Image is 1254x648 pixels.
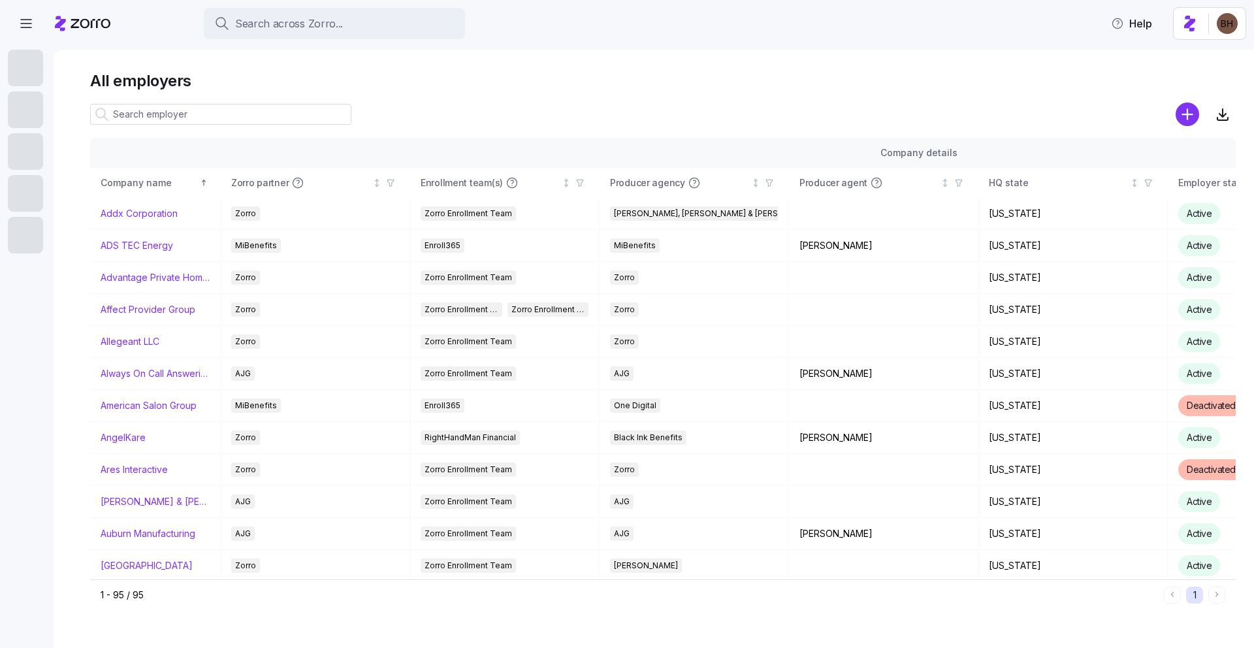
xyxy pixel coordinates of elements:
[1187,400,1236,411] span: Deactivated
[610,176,685,189] span: Producer agency
[101,207,178,220] a: Addx Corporation
[978,198,1168,230] td: [US_STATE]
[101,303,195,316] a: Affect Provider Group
[425,398,460,413] span: Enroll365
[235,494,251,509] span: AJG
[600,168,789,198] th: Producer agencyNot sorted
[235,302,256,317] span: Zorro
[978,294,1168,326] td: [US_STATE]
[425,302,498,317] span: Zorro Enrollment Team
[1217,13,1238,34] img: c3c218ad70e66eeb89914ccc98a2927c
[989,176,1127,190] div: HQ state
[101,463,168,476] a: Ares Interactive
[1187,304,1212,315] span: Active
[425,238,460,253] span: Enroll365
[1187,464,1236,475] span: Deactivated
[235,559,256,573] span: Zorro
[978,326,1168,358] td: [US_STATE]
[101,527,195,540] a: Auburn Manufacturing
[1101,10,1163,37] button: Help
[614,238,656,253] span: MiBenefits
[231,176,289,189] span: Zorro partner
[235,398,277,413] span: MiBenefits
[751,178,760,187] div: Not sorted
[1176,103,1199,126] svg: add icon
[614,559,678,573] span: [PERSON_NAME]
[425,559,512,573] span: Zorro Enrollment Team
[1187,368,1212,379] span: Active
[978,518,1168,550] td: [US_STATE]
[978,454,1168,486] td: [US_STATE]
[1187,432,1212,443] span: Active
[199,178,208,187] div: Sorted ascending
[204,8,465,39] button: Search across Zorro...
[614,494,630,509] span: AJG
[978,390,1168,422] td: [US_STATE]
[235,462,256,477] span: Zorro
[978,262,1168,294] td: [US_STATE]
[1187,528,1212,539] span: Active
[101,335,159,348] a: Allegeant LLC
[221,168,410,198] th: Zorro partnerNot sorted
[235,238,277,253] span: MiBenefits
[789,168,978,198] th: Producer agentNot sorted
[1187,208,1212,219] span: Active
[101,495,210,508] a: [PERSON_NAME] & [PERSON_NAME]'s
[101,589,1159,602] div: 1 - 95 / 95
[614,206,819,221] span: [PERSON_NAME], [PERSON_NAME] & [PERSON_NAME]
[425,494,512,509] span: Zorro Enrollment Team
[90,104,351,125] input: Search employer
[562,178,571,187] div: Not sorted
[90,71,1236,91] h1: All employers
[235,526,251,541] span: AJG
[1164,587,1181,604] button: Previous page
[425,206,512,221] span: Zorro Enrollment Team
[978,230,1168,262] td: [US_STATE]
[1187,560,1212,571] span: Active
[614,334,635,349] span: Zorro
[978,358,1168,390] td: [US_STATE]
[101,431,146,444] a: AngelKare
[978,168,1168,198] th: HQ stateNot sorted
[101,559,193,572] a: [GEOGRAPHIC_DATA]
[1187,496,1212,507] span: Active
[101,399,197,412] a: American Salon Group
[425,430,516,445] span: RightHandMan Financial
[1187,336,1212,347] span: Active
[614,366,630,381] span: AJG
[90,168,221,198] th: Company nameSorted ascending
[235,206,256,221] span: Zorro
[940,178,950,187] div: Not sorted
[425,526,512,541] span: Zorro Enrollment Team
[101,271,210,284] a: Advantage Private Home Care
[789,358,978,390] td: [PERSON_NAME]
[799,176,867,189] span: Producer agent
[614,430,683,445] span: Black Ink Benefits
[101,239,173,252] a: ADS TEC Energy
[511,302,585,317] span: Zorro Enrollment Experts
[410,168,600,198] th: Enrollment team(s)Not sorted
[789,422,978,454] td: [PERSON_NAME]
[614,302,635,317] span: Zorro
[789,230,978,262] td: [PERSON_NAME]
[978,422,1168,454] td: [US_STATE]
[1208,587,1225,604] button: Next page
[235,334,256,349] span: Zorro
[614,398,656,413] span: One Digital
[1130,178,1139,187] div: Not sorted
[235,430,256,445] span: Zorro
[101,367,210,380] a: Always On Call Answering Service
[1187,272,1212,283] span: Active
[978,550,1168,582] td: [US_STATE]
[421,176,503,189] span: Enrollment team(s)
[425,462,512,477] span: Zorro Enrollment Team
[235,16,343,32] span: Search across Zorro...
[1111,16,1152,31] span: Help
[614,270,635,285] span: Zorro
[789,518,978,550] td: [PERSON_NAME]
[1187,240,1212,251] span: Active
[978,486,1168,518] td: [US_STATE]
[101,176,197,190] div: Company name
[372,178,381,187] div: Not sorted
[425,366,512,381] span: Zorro Enrollment Team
